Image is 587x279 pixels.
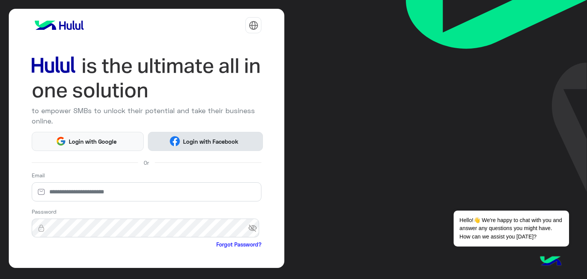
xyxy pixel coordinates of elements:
[32,54,262,103] img: hululLoginTitle_EN.svg
[32,208,57,216] label: Password
[66,137,120,146] span: Login with Google
[32,105,262,126] p: to empower SMBs to unlock their potential and take their business online.
[180,137,241,146] span: Login with Facebook
[537,248,564,275] img: hulul-logo.png
[56,136,66,146] img: Google
[32,188,51,196] img: email
[170,136,180,146] img: Facebook
[32,224,51,232] img: lock
[248,221,262,235] span: visibility_off
[454,211,569,247] span: Hello!👋 We're happy to chat with you and answer any questions you might have. How can we assist y...
[249,21,258,30] img: tab
[144,159,149,167] span: Or
[32,132,144,151] button: Login with Google
[148,132,263,151] button: Login with Facebook
[32,18,87,33] img: logo
[32,171,45,179] label: Email
[216,240,261,248] a: Forgot Password?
